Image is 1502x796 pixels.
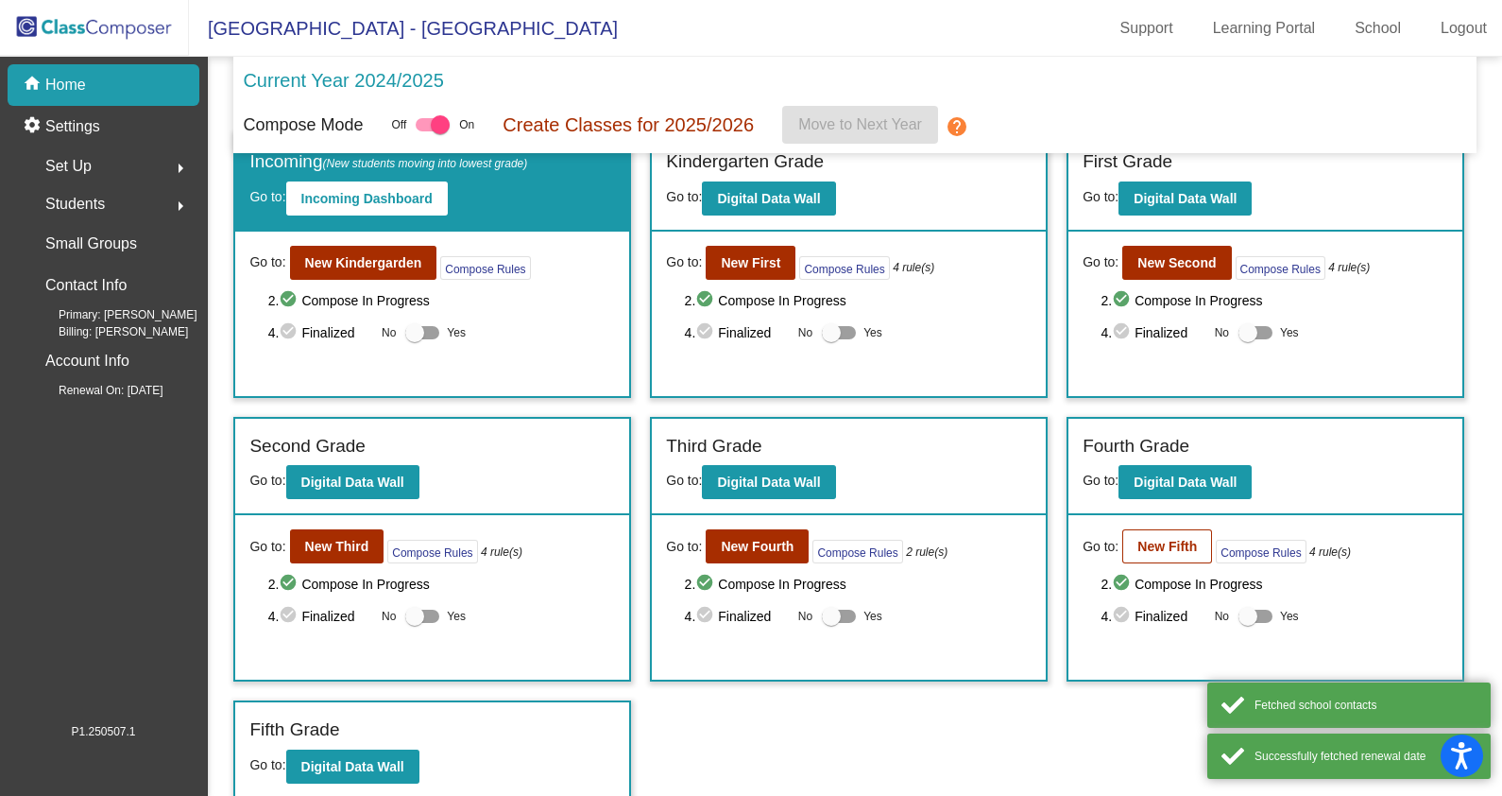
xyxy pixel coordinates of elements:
[290,529,384,563] button: New Third
[906,544,947,561] i: 2 rule(s)
[1112,321,1135,344] mat-icon: check_circle
[305,255,422,270] b: New Kindergarden
[382,608,396,625] span: No
[1134,191,1237,206] b: Digital Data Wall
[1328,259,1370,276] i: 4 rule(s)
[169,157,192,180] mat-icon: arrow_right
[387,540,477,563] button: Compose Rules
[279,289,301,312] mat-icon: check_circle
[706,529,809,563] button: New Fourth
[863,321,882,344] span: Yes
[305,539,369,554] b: New Third
[721,539,794,554] b: New Fourth
[706,246,795,280] button: New First
[1425,13,1502,43] a: Logout
[268,573,616,596] span: 2. Compose In Progress
[249,148,527,176] label: Incoming
[1215,608,1229,625] span: No
[798,324,812,341] span: No
[1198,13,1331,43] a: Learning Portal
[279,605,301,628] mat-icon: check_circle
[1083,537,1118,557] span: Go to:
[1083,433,1189,460] label: Fourth Grade
[1112,573,1135,596] mat-icon: check_circle
[695,289,718,312] mat-icon: check_circle
[1309,544,1351,561] i: 4 rule(s)
[286,750,419,784] button: Digital Data Wall
[1083,252,1118,272] span: Go to:
[45,191,105,217] span: Students
[695,605,718,628] mat-icon: check_circle
[28,382,162,399] span: Renewal On: [DATE]
[702,465,835,499] button: Digital Data Wall
[717,475,820,490] b: Digital Data Wall
[1137,255,1216,270] b: New Second
[1236,256,1325,280] button: Compose Rules
[440,256,530,280] button: Compose Rules
[666,473,702,488] span: Go to:
[666,189,702,204] span: Go to:
[1118,182,1252,216] button: Digital Data Wall
[249,757,285,772] span: Go to:
[1122,529,1212,563] button: New Fifth
[893,259,934,276] i: 4 rule(s)
[279,573,301,596] mat-icon: check_circle
[799,256,889,280] button: Compose Rules
[666,537,702,557] span: Go to:
[286,465,419,499] button: Digital Data Wall
[702,182,835,216] button: Digital Data Wall
[301,191,433,206] b: Incoming Dashboard
[1083,189,1118,204] span: Go to:
[169,195,192,217] mat-icon: arrow_right
[798,116,922,132] span: Move to Next Year
[45,74,86,96] p: Home
[1255,748,1476,765] div: Successfully fetched renewal date
[45,115,100,138] p: Settings
[666,252,702,272] span: Go to:
[268,321,372,344] span: 4. Finalized
[1134,475,1237,490] b: Digital Data Wall
[45,153,92,180] span: Set Up
[685,573,1033,596] span: 2. Compose In Progress
[243,66,443,95] p: Current Year 2024/2025
[28,323,188,340] span: Billing: [PERSON_NAME]
[249,433,366,460] label: Second Grade
[1101,289,1448,312] span: 2. Compose In Progress
[447,321,466,344] span: Yes
[301,759,404,774] b: Digital Data Wall
[249,189,285,204] span: Go to:
[1112,605,1135,628] mat-icon: check_circle
[1340,13,1416,43] a: School
[666,433,761,460] label: Third Grade
[382,324,396,341] span: No
[1216,540,1306,563] button: Compose Rules
[685,289,1033,312] span: 2. Compose In Progress
[290,246,437,280] button: New Kindergarden
[1112,289,1135,312] mat-icon: check_circle
[1118,465,1252,499] button: Digital Data Wall
[279,321,301,344] mat-icon: check_circle
[286,182,448,216] button: Incoming Dashboard
[1101,321,1204,344] span: 4. Finalized
[1280,321,1299,344] span: Yes
[249,252,285,272] span: Go to:
[243,112,363,138] p: Compose Mode
[863,605,882,628] span: Yes
[812,540,902,563] button: Compose Rules
[391,116,406,133] span: Off
[45,272,127,299] p: Contact Info
[268,605,372,628] span: 4. Finalized
[1101,573,1448,596] span: 2. Compose In Progress
[249,717,339,744] label: Fifth Grade
[249,473,285,488] span: Go to:
[1215,324,1229,341] span: No
[666,148,824,176] label: Kindergarten Grade
[249,537,285,557] span: Go to:
[23,115,45,138] mat-icon: settings
[323,157,528,170] span: (New students moving into lowest grade)
[695,573,718,596] mat-icon: check_circle
[946,115,968,138] mat-icon: help
[1105,13,1188,43] a: Support
[189,13,618,43] span: [GEOGRAPHIC_DATA] - [GEOGRAPHIC_DATA]
[685,605,789,628] span: 4. Finalized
